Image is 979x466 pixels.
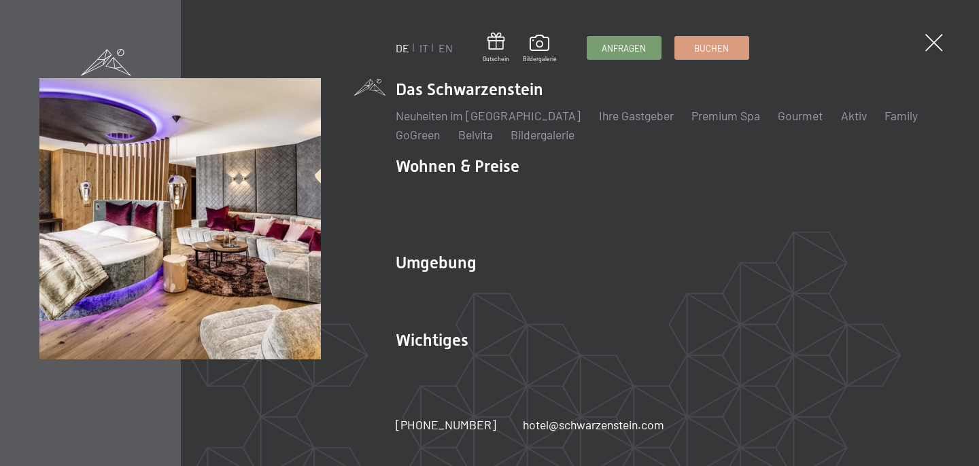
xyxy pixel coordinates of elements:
[483,33,509,63] a: Gutschein
[884,108,918,123] a: Family
[691,108,760,123] a: Premium Spa
[396,127,440,142] a: GoGreen
[458,127,493,142] a: Belvita
[587,37,661,59] a: Anfragen
[602,42,646,54] span: Anfragen
[396,416,496,433] a: [PHONE_NUMBER]
[675,37,749,59] a: Buchen
[778,108,823,123] a: Gourmet
[523,416,664,433] a: hotel@schwarzenstein.com
[396,41,409,54] a: DE
[599,108,674,123] a: Ihre Gastgeber
[841,108,867,123] a: Aktiv
[483,55,509,63] span: Gutschein
[694,42,729,54] span: Buchen
[396,108,581,123] a: Neuheiten im [GEOGRAPHIC_DATA]
[419,41,428,54] a: IT
[523,55,557,63] span: Bildergalerie
[523,35,557,63] a: Bildergalerie
[439,41,453,54] a: EN
[511,127,574,142] a: Bildergalerie
[396,417,496,432] span: [PHONE_NUMBER]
